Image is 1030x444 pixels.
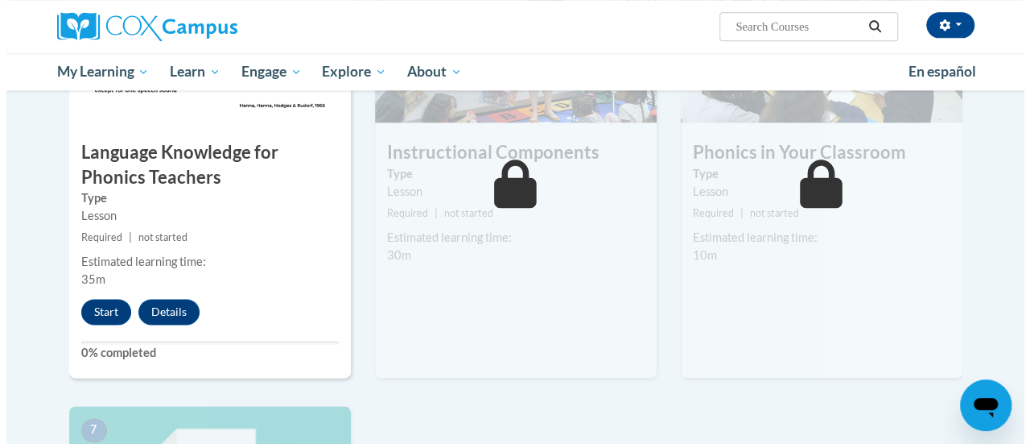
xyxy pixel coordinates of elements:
button: Search [856,17,880,36]
label: 0% completed [75,344,332,362]
span: not started [438,207,487,219]
div: Estimated learning time: [381,229,638,247]
label: Type [686,165,944,183]
div: Main menu [39,53,980,90]
a: My Learning [40,53,154,90]
img: Cox Campus [51,12,231,41]
span: Explore [315,62,380,81]
span: | [122,231,126,243]
span: Required [75,231,116,243]
span: 7 [75,418,101,442]
span: Learn [163,62,214,81]
button: Start [75,299,125,325]
span: Engage [235,62,295,81]
span: | [734,207,737,219]
h3: Instructional Components [369,140,650,165]
iframe: Button to launch messaging window [954,380,1005,431]
span: 10m [686,248,711,262]
h3: Language Knowledge for Phonics Teachers [63,140,344,190]
span: Required [381,207,422,219]
a: Cox Campus [51,12,340,41]
button: Account Settings [920,12,968,38]
a: Engage [225,53,306,90]
div: Estimated learning time: [75,253,332,271]
span: Required [686,207,727,219]
span: 30m [381,248,405,262]
button: Details [132,299,193,325]
label: Type [75,189,332,207]
a: About [390,53,466,90]
a: En español [892,55,980,89]
div: Lesson [75,207,332,225]
span: En español [902,63,970,80]
span: My Learning [50,62,142,81]
label: Type [381,165,638,183]
a: Explore [305,53,390,90]
span: not started [132,231,181,243]
a: Learn [153,53,225,90]
span: | [428,207,431,219]
div: Lesson [381,183,638,201]
input: Search Courses [727,17,856,36]
span: not started [744,207,793,219]
div: Lesson [686,183,944,201]
span: About [401,62,455,81]
h3: Phonics in Your Classroom [674,140,956,165]
div: Estimated learning time: [686,229,944,247]
span: 35m [75,272,99,286]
